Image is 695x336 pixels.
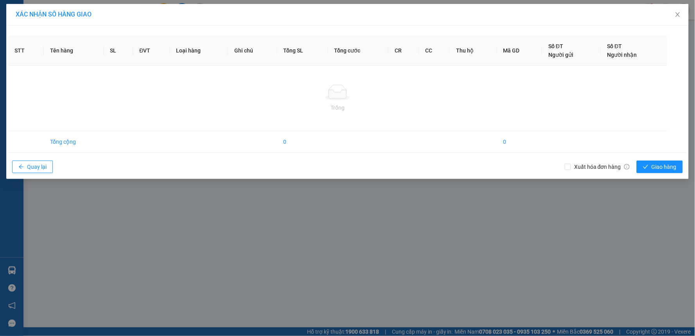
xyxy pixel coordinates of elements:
span: Quay lại [27,163,47,171]
th: Tổng SL [277,36,328,66]
th: Thu hộ [450,36,497,66]
span: close [675,11,681,18]
span: Người gửi [548,52,573,58]
td: Tổng cộng [44,131,104,153]
span: arrow-left [18,164,24,170]
span: XÁC NHẬN SỐ HÀNG GIAO [16,11,92,18]
span: check [643,164,648,170]
th: STT [8,36,44,66]
th: Ghi chú [228,36,277,66]
th: Tổng cước [328,36,388,66]
button: arrow-leftQuay lại [12,161,53,173]
button: checkGiao hàng [637,161,683,173]
th: SL [104,36,133,66]
span: Người nhận [607,52,637,58]
span: Xuất hóa đơn hàng [571,163,633,171]
th: ĐVT [133,36,170,66]
span: Giao hàng [652,163,677,171]
th: Tên hàng [44,36,104,66]
button: Close [667,4,689,26]
td: 0 [497,131,542,153]
th: Loại hàng [170,36,228,66]
span: info-circle [624,164,630,170]
span: Số ĐT [548,43,563,49]
th: Mã GD [497,36,542,66]
span: Số ĐT [607,43,622,49]
div: Trống [14,103,661,112]
th: CC [419,36,450,66]
td: 0 [277,131,328,153]
th: CR [388,36,419,66]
